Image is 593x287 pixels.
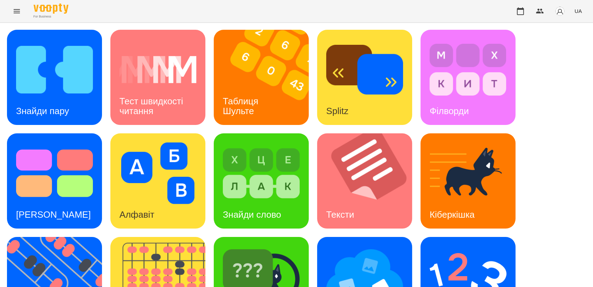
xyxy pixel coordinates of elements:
a: Знайди паруЗнайди пару [7,30,102,125]
img: Voopty Logo [34,3,68,14]
h3: Алфавіт [119,209,154,220]
a: Тест швидкості читанняТест швидкості читання [110,30,205,125]
a: ФілвордиФілворди [420,30,515,125]
img: Таблиця Шульте [214,30,317,125]
a: SplitzSplitz [317,30,412,125]
h3: Філворди [430,106,469,116]
a: АлфавітАлфавіт [110,133,205,229]
img: Знайди слово [223,142,300,204]
img: Алфавіт [119,142,196,204]
span: UA [574,7,582,15]
a: ТекстиТексти [317,133,412,229]
img: Кіберкішка [430,142,506,204]
button: Menu [8,3,25,20]
a: Тест Струпа[PERSON_NAME] [7,133,102,229]
a: Таблиця ШультеТаблиця Шульте [214,30,309,125]
h3: Кіберкішка [430,209,475,220]
img: Тест Струпа [16,142,93,204]
h3: Тест швидкості читання [119,96,185,116]
img: Splitz [326,39,403,100]
img: Тест швидкості читання [119,39,196,100]
img: Тексти [317,133,421,229]
h3: [PERSON_NAME] [16,209,91,220]
h3: Знайди слово [223,209,281,220]
h3: Тексти [326,209,354,220]
h3: Знайди пару [16,106,69,116]
img: avatar_s.png [555,6,565,16]
a: Знайди словоЗнайди слово [214,133,309,229]
h3: Splitz [326,106,349,116]
img: Філворди [430,39,506,100]
a: КіберкішкаКіберкішка [420,133,515,229]
h3: Таблиця Шульте [223,96,261,116]
span: For Business [34,14,68,19]
button: UA [572,5,585,17]
img: Знайди пару [16,39,93,100]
